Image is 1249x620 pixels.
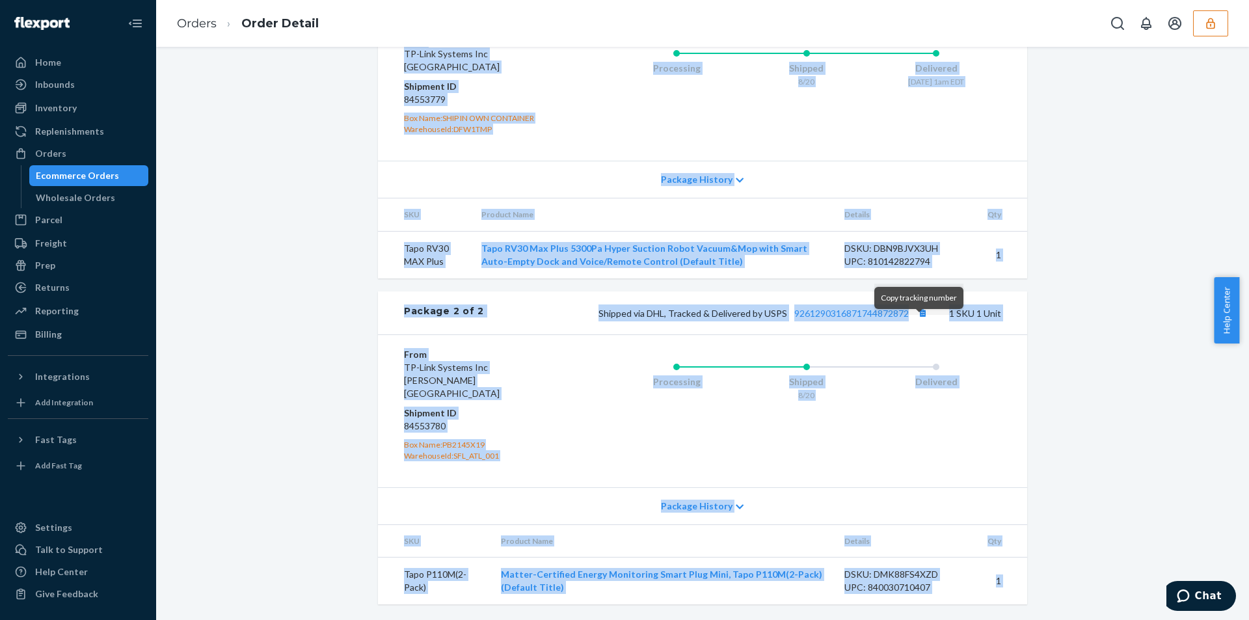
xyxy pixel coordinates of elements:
button: Close Navigation [122,10,148,36]
button: Talk to Support [8,539,148,560]
div: Add Fast Tag [35,460,82,471]
a: Matter-Certified Energy Monitoring Smart Plug Mini, Tapo P110M(2-Pack) (Default Title) [501,569,822,593]
a: Reporting [8,301,148,321]
th: SKU [378,198,471,231]
th: Qty [977,198,1027,231]
td: 1 [977,231,1027,278]
div: Replenishments [35,125,104,138]
div: Box Name: PB2145X19 [404,439,559,450]
div: WarehouseId: SFL_ATL_001 [404,450,559,461]
a: Settings [8,517,148,538]
div: Processing [611,62,742,75]
div: Help Center [35,565,88,578]
div: Billing [35,328,62,341]
img: Flexport logo [14,17,70,30]
a: Prep [8,255,148,276]
a: Inbounds [8,74,148,95]
div: Delivered [871,375,1001,388]
span: Copy tracking number [881,293,957,303]
dt: From [404,348,559,361]
th: Product Name [471,198,834,231]
div: Freight [35,237,67,250]
div: Inventory [35,101,77,115]
div: Wholesale Orders [36,191,115,204]
a: Inventory [8,98,148,118]
div: Box Name: SHIP IN OWN CONTAINER [404,113,559,124]
div: 8/20 [742,390,872,401]
div: 8/20 [742,76,872,87]
th: Product Name [490,525,834,558]
div: Package 2 of 2 [404,304,484,321]
a: 9261290316871744872872 [794,308,909,319]
a: Freight [8,233,148,254]
div: Settings [35,521,72,534]
button: Open notifications [1133,10,1159,36]
span: TP-Link Systems Inc [PERSON_NAME][GEOGRAPHIC_DATA] [404,362,500,399]
a: Returns [8,277,148,298]
button: Help Center [1214,277,1239,344]
th: SKU [378,525,490,558]
div: Returns [35,281,70,294]
ol: breadcrumbs [167,5,329,43]
div: Home [35,56,61,69]
button: Open account menu [1162,10,1188,36]
td: Tapo RV30 MAX Plus [378,231,471,278]
a: Order Detail [241,16,319,31]
div: Add Integration [35,397,93,408]
a: Add Fast Tag [8,455,148,476]
button: Open Search Box [1105,10,1131,36]
div: Fast Tags [35,433,77,446]
div: Delivered [871,62,1001,75]
div: Talk to Support [35,543,103,556]
div: Inbounds [35,78,75,91]
dd: 84553780 [404,420,559,433]
div: Processing [611,375,742,388]
a: Orders [177,16,217,31]
a: Ecommerce Orders [29,165,149,186]
div: Reporting [35,304,79,317]
a: Billing [8,324,148,345]
div: Parcel [35,213,62,226]
td: Tapo P110M(2-Pack) [378,557,490,604]
th: Details [834,198,977,231]
dt: Shipment ID [404,407,559,420]
dt: Shipment ID [404,80,559,93]
div: DSKU: DMK88FS4XZD [844,568,967,581]
button: Give Feedback [8,584,148,604]
a: Wholesale Orders [29,187,149,208]
div: [DATE] 1am EDT [871,76,1001,87]
a: Tapo RV30 Max Plus 5300Pa Hyper Suction Robot Vacuum&Mop with Smart Auto-Empty Dock and Voice/Rem... [481,243,807,267]
button: Fast Tags [8,429,148,450]
button: Integrations [8,366,148,387]
div: Give Feedback [35,587,98,600]
dd: 84553779 [404,93,559,106]
td: 1 [977,557,1027,604]
div: 1 SKU 1 Unit [484,304,1001,321]
span: Package History [661,500,732,513]
div: Shipped [742,375,872,388]
div: Integrations [35,370,90,383]
a: Help Center [8,561,148,582]
div: UPC: 810142822794 [844,255,967,268]
span: Shipped via DHL, Tracked & Delivered by USPS [598,308,931,319]
iframe: Opens a widget where you can chat to one of our agents [1166,581,1236,613]
div: DSKU: DBN9BJVX3UH [844,242,967,255]
div: Orders [35,147,66,160]
th: Details [834,525,977,558]
div: WarehouseId: DFW1TMP [404,124,559,135]
a: Add Integration [8,392,148,413]
a: Orders [8,143,148,164]
span: Package History [661,173,732,186]
th: Qty [977,525,1027,558]
a: Replenishments [8,121,148,142]
div: Prep [35,259,55,272]
a: Home [8,52,148,73]
span: TP-Link Systems Inc [GEOGRAPHIC_DATA] [404,48,500,72]
div: UPC: 840030710407 [844,581,967,594]
a: Parcel [8,209,148,230]
div: Ecommerce Orders [36,169,119,182]
div: Shipped [742,62,872,75]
